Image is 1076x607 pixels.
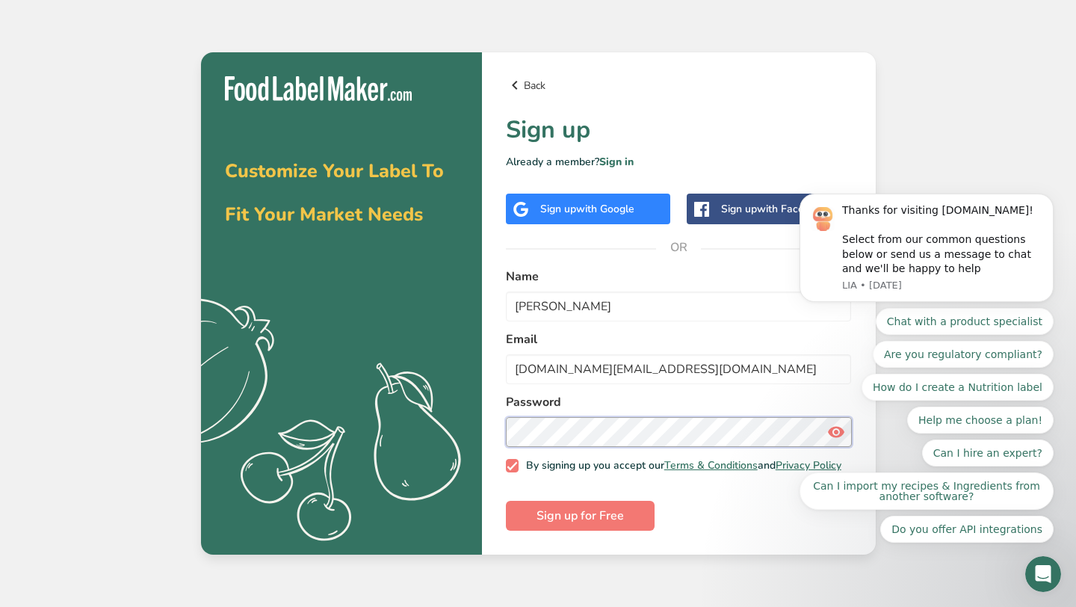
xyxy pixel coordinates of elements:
iframe: Intercom live chat [1025,556,1061,592]
input: email@example.com [506,354,852,384]
span: with Google [576,202,634,216]
span: Sign up for Free [537,507,624,525]
a: Back [506,76,852,94]
label: Name [506,268,852,286]
img: Food Label Maker [225,76,412,101]
div: Sign up [721,201,827,217]
a: Privacy Policy [776,458,841,472]
h1: Sign up [506,112,852,148]
iframe: Intercom notifications message [777,171,1076,567]
label: Email [506,330,852,348]
input: John Doe [506,292,852,321]
span: with Facebook [757,202,827,216]
a: Sign in [599,155,634,169]
div: Sign up [540,201,634,217]
span: By signing up you accept our and [519,459,841,472]
p: Already a member? [506,154,852,170]
label: Password [506,393,852,411]
span: OR [656,225,701,270]
button: Sign up for Free [506,501,655,531]
a: Terms & Conditions [664,458,758,472]
span: Customize Your Label To Fit Your Market Needs [225,158,444,227]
